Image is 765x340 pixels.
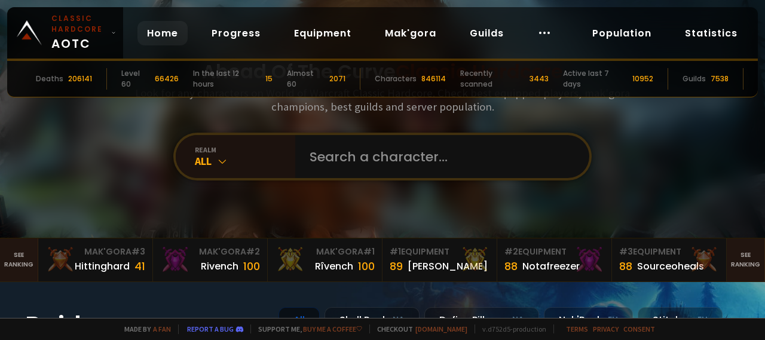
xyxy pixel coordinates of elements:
[7,7,123,59] a: Classic HardcoreAOTC
[475,324,546,333] span: v. d752d5 - production
[623,324,655,333] a: Consent
[460,68,525,90] div: Recently scanned
[512,314,524,326] small: NA
[727,238,765,281] a: Seeranking
[153,324,171,333] a: a fan
[393,314,405,326] small: NA
[268,238,382,281] a: Mak'Gora#1Rîvench100
[325,307,420,333] div: Skull Rock
[68,73,92,84] div: 206141
[460,21,513,45] a: Guilds
[638,307,723,333] div: Stitches
[390,246,401,258] span: # 1
[51,13,106,35] small: Classic Hardcore
[155,73,179,84] div: 66426
[315,259,353,274] div: Rîvench
[329,73,345,84] div: 2071
[363,246,375,258] span: # 1
[202,21,270,45] a: Progress
[697,314,708,326] small: EU
[612,238,727,281] a: #3Equipment88Sourceoheals
[195,154,295,168] div: All
[369,324,467,333] span: Checkout
[153,238,268,281] a: Mak'Gora#2Rivench100
[137,21,188,45] a: Home
[117,324,171,333] span: Made by
[390,246,489,258] div: Equipment
[302,135,575,178] input: Search a character...
[421,73,446,84] div: 846114
[675,21,747,45] a: Statistics
[121,68,150,90] div: Level 60
[275,246,375,258] div: Mak'Gora
[201,259,238,274] div: Rivench
[36,73,63,84] div: Deaths
[287,68,324,90] div: Almost 60
[619,246,633,258] span: # 3
[382,238,497,281] a: #1Equipment89[PERSON_NAME]
[530,73,549,84] div: 3443
[375,73,417,84] div: Characters
[390,258,403,274] div: 89
[408,259,488,274] div: [PERSON_NAME]
[632,73,653,84] div: 10952
[566,324,588,333] a: Terms
[522,259,580,274] div: Notafreezer
[504,246,604,258] div: Equipment
[195,145,295,154] div: realm
[415,324,467,333] a: [DOMAIN_NAME]
[608,314,618,326] small: EU
[134,258,145,274] div: 41
[375,21,446,45] a: Mak'gora
[243,258,260,274] div: 100
[593,324,619,333] a: Privacy
[583,21,661,45] a: Population
[619,258,632,274] div: 88
[45,246,145,258] div: Mak'Gora
[131,246,145,258] span: # 3
[284,21,361,45] a: Equipment
[358,258,375,274] div: 100
[683,73,706,84] div: Guilds
[51,13,106,53] span: AOTC
[303,324,362,333] a: Buy me a coffee
[250,324,362,333] span: Support me,
[160,246,260,258] div: Mak'Gora
[75,259,130,274] div: Hittinghard
[497,238,612,281] a: #2Equipment88Notafreezer
[504,246,518,258] span: # 2
[246,246,260,258] span: # 2
[563,68,628,90] div: Active last 7 days
[504,258,518,274] div: 88
[544,307,633,333] div: Nek'Rosh
[38,238,153,281] a: Mak'Gora#3Hittinghard41
[711,73,729,84] div: 7538
[265,73,273,84] div: 15
[637,259,704,274] div: Sourceoheals
[619,246,719,258] div: Equipment
[187,324,234,333] a: Report a bug
[130,86,635,114] h3: Look for any characters on World of Warcraft Classic Hardcore. Check best equipped players, mak'g...
[279,307,320,333] div: All
[193,68,261,90] div: In the last 12 hours
[424,307,539,333] div: Defias Pillager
